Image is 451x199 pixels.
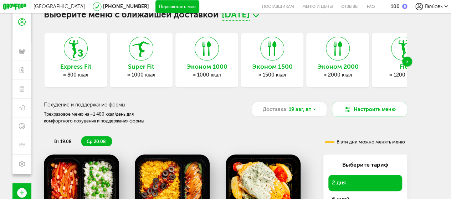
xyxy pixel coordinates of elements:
[263,106,288,113] span: Доставка:
[34,4,85,10] span: [GEOGRAPHIC_DATA]
[372,72,435,78] div: ≈ 1200 ккал
[391,4,400,10] div: 100
[222,11,250,20] span: [DATE]
[328,161,402,169] div: Выберите тариф
[372,63,435,70] h3: Fit
[332,102,407,117] button: Настроить меню
[110,72,173,78] div: ≈ 1000 ккал
[45,72,107,78] div: ≈ 800 ккал
[110,63,173,70] h3: Super Fit
[332,179,346,186] span: 2 дня
[306,72,369,78] div: ≈ 2000 ккал
[103,4,149,10] a: [PHONE_NUMBER]
[155,0,199,13] button: Перезвоните мне
[175,63,238,70] h3: Эконом 1000
[45,63,107,70] h3: Express Fit
[44,102,235,108] h3: Похудение и поддержание формы
[402,4,407,9] img: bonus_b.cdccf46.png
[241,63,304,70] h3: Эконом 1500
[44,11,407,20] h1: Выберите меню с ближайшей доставкой
[87,139,106,144] span: ср 20.08
[289,106,311,113] span: 19 авг, вт
[54,139,71,144] span: вт 19.08
[424,4,442,10] span: Любовь
[44,111,163,124] div: Трехразовое меню на ~1 400 ккал/день для комфортного похудения и поддержания формы
[241,72,304,78] div: ≈ 1500 ккал
[306,63,369,70] h3: Эконом 2000
[402,57,412,67] div: Next slide
[175,72,238,78] div: ≈ 1000 ккал
[325,140,405,144] div: В эти дни можно менять меню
